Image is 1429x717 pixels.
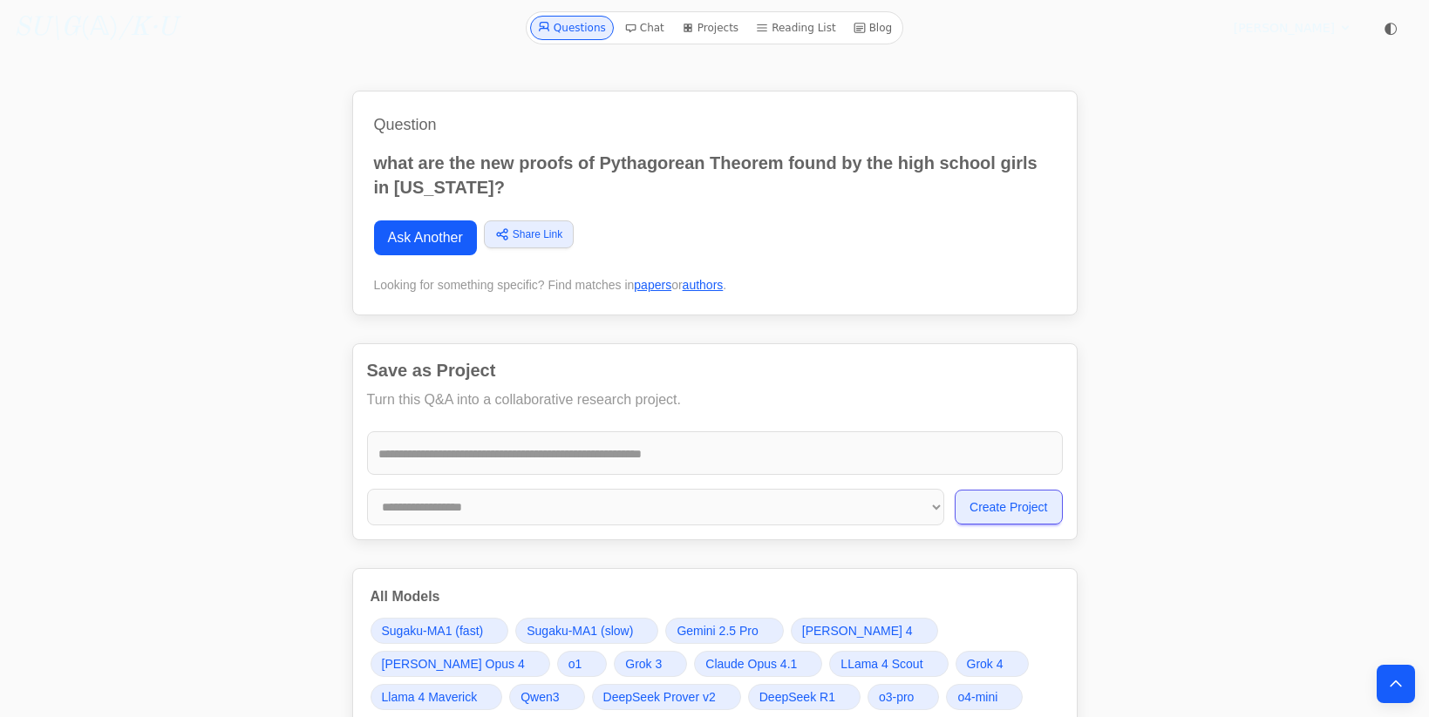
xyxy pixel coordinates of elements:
[879,688,914,706] span: o3-pro
[683,278,724,292] a: authors
[1384,20,1398,36] span: ◐
[592,684,741,710] a: DeepSeek Prover v2
[791,618,938,644] a: [PERSON_NAME] 4
[955,490,1062,524] button: Create Project
[515,618,658,644] a: Sugaku-MA1 (slow)
[527,622,633,639] span: Sugaku-MA1 (slow)
[1373,10,1408,45] button: ◐
[14,15,80,41] i: SU\G
[748,684,861,710] a: DeepSeek R1
[557,651,608,677] a: o1
[802,622,913,639] span: [PERSON_NAME] 4
[374,112,1056,137] h1: Question
[967,655,1004,673] span: Grok 4
[374,276,1056,294] div: Looking for something specific? Find matches in or .
[705,655,797,673] span: Claude Opus 4.1
[617,16,671,40] a: Chat
[119,15,177,41] i: /K·U
[367,358,1063,382] h2: Save as Project
[374,151,1056,200] p: what are the new proofs of Pythagorean Theorem found by the high school girls in [US_STATE]?
[957,688,997,706] span: o4-mini
[530,16,614,40] a: Questions
[829,651,948,677] a: LLama 4 Scout
[868,684,939,710] a: o3-pro
[1234,19,1352,37] summary: [PERSON_NAME]
[367,389,1063,410] p: Turn this Q&A into a collaborative research project.
[625,655,662,673] span: Grok 3
[374,220,477,255] a: Ask Another
[1377,665,1415,703] button: Back to top
[946,684,1023,710] a: o4-mini
[371,586,1059,607] h3: All Models
[675,16,745,40] a: Projects
[509,684,584,710] a: Qwen3
[840,655,922,673] span: LLama 4 Scout
[665,618,783,644] a: Gemini 2.5 Pro
[521,688,559,706] span: Qwen3
[677,622,758,639] span: Gemini 2.5 Pro
[603,688,716,706] span: DeepSeek Prover v2
[513,227,562,242] span: Share Link
[382,622,484,639] span: Sugaku-MA1 (fast)
[371,651,550,677] a: [PERSON_NAME] Opus 4
[14,12,177,44] a: SU\G(𝔸)/K·U
[371,684,503,710] a: Llama 4 Maverick
[956,651,1029,677] a: Grok 4
[371,618,509,644] a: Sugaku-MA1 (fast)
[694,651,822,677] a: Claude Opus 4.1
[1234,19,1335,37] span: [PERSON_NAME]
[759,688,835,706] span: DeepSeek R1
[749,16,843,40] a: Reading List
[614,651,687,677] a: Grok 3
[568,655,582,673] span: o1
[634,278,671,292] a: papers
[382,655,525,673] span: [PERSON_NAME] Opus 4
[382,688,478,706] span: Llama 4 Maverick
[847,16,900,40] a: Blog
